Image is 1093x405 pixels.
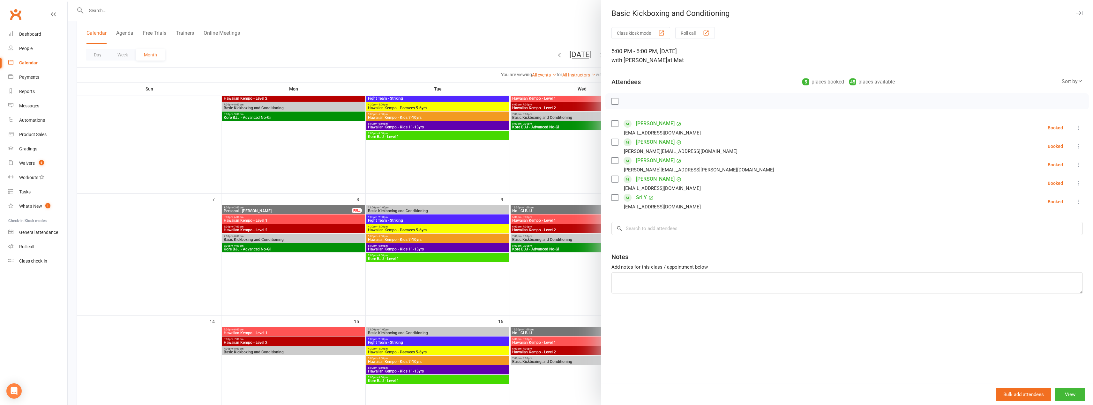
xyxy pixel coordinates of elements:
[611,47,1083,65] div: 5:00 PM - 6:00 PM, [DATE]
[19,118,45,123] div: Automations
[601,9,1093,18] div: Basic Kickboxing and Conditioning
[636,192,647,203] a: Sri Y
[8,6,24,22] a: Clubworx
[8,170,67,185] a: Workouts
[1048,199,1063,204] div: Booked
[19,46,33,51] div: People
[8,127,67,142] a: Product Sales
[636,119,675,129] a: [PERSON_NAME]
[19,230,58,235] div: General attendance
[624,203,701,211] div: [EMAIL_ADDRESS][DOMAIN_NAME]
[8,142,67,156] a: Gradings
[849,78,856,85] div: 45
[996,388,1051,401] button: Bulk add attendees
[8,240,67,254] a: Roll call
[636,137,675,147] a: [PERSON_NAME]
[19,103,39,108] div: Messages
[611,77,641,86] div: Attendees
[39,160,44,165] span: 6
[624,147,737,155] div: [PERSON_NAME][EMAIL_ADDRESS][DOMAIN_NAME]
[19,132,47,137] div: Product Sales
[611,57,667,63] span: with [PERSON_NAME]
[1055,388,1085,401] button: View
[19,189,31,194] div: Tasks
[19,204,42,209] div: What's New
[8,199,67,213] a: What's New1
[667,57,684,63] span: at Mat
[8,156,67,170] a: Waivers 6
[8,225,67,240] a: General attendance kiosk mode
[8,70,67,84] a: Payments
[1062,77,1083,86] div: Sort by
[849,77,895,86] div: places available
[611,222,1083,235] input: Search to add attendees
[8,41,67,56] a: People
[6,383,22,399] div: Open Intercom Messenger
[19,32,41,37] div: Dashboard
[802,78,809,85] div: 5
[19,175,38,180] div: Workouts
[611,252,628,261] div: Notes
[19,146,37,151] div: Gradings
[19,244,34,249] div: Roll call
[8,113,67,127] a: Automations
[19,75,39,80] div: Payments
[8,56,67,70] a: Calendar
[1048,163,1063,167] div: Booked
[8,254,67,268] a: Class kiosk mode
[624,184,701,192] div: [EMAIL_ADDRESS][DOMAIN_NAME]
[636,174,675,184] a: [PERSON_NAME]
[8,99,67,113] a: Messages
[19,60,38,65] div: Calendar
[624,166,774,174] div: [PERSON_NAME][EMAIL_ADDRESS][PERSON_NAME][DOMAIN_NAME]
[19,161,35,166] div: Waivers
[636,155,675,166] a: [PERSON_NAME]
[1048,126,1063,130] div: Booked
[611,27,670,39] button: Class kiosk mode
[1048,181,1063,185] div: Booked
[675,27,715,39] button: Roll call
[1048,144,1063,148] div: Booked
[19,258,47,264] div: Class check-in
[8,84,67,99] a: Reports
[611,263,1083,271] div: Add notes for this class / appointment below
[8,185,67,199] a: Tasks
[624,129,701,137] div: [EMAIL_ADDRESS][DOMAIN_NAME]
[45,203,50,208] span: 1
[8,27,67,41] a: Dashboard
[802,77,844,86] div: places booked
[19,89,35,94] div: Reports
